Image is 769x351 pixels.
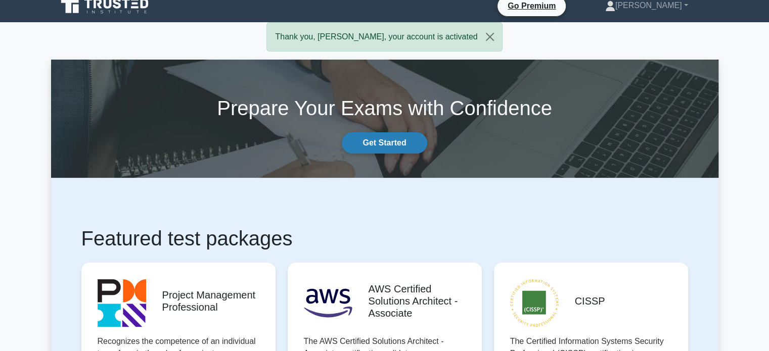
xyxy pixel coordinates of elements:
h1: Prepare Your Exams with Confidence [51,96,718,120]
button: Close [478,23,502,51]
a: Get Started [342,132,427,154]
h1: Featured test packages [81,226,688,250]
div: Thank you, [PERSON_NAME], your account is activated [266,22,502,52]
